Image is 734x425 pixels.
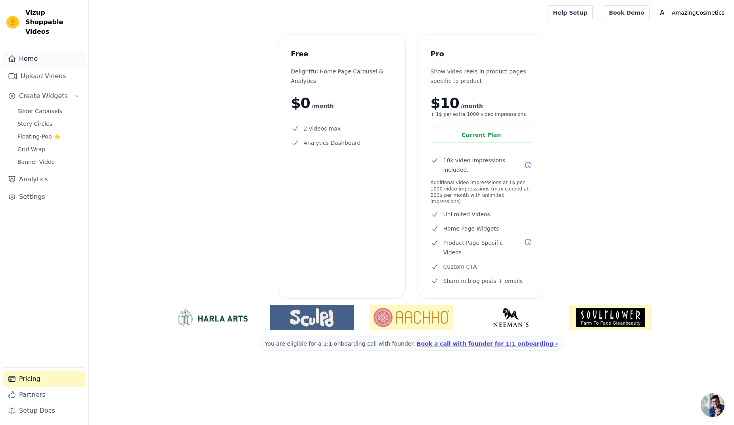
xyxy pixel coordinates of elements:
[669,6,728,20] p: AmazingCosmetics
[431,179,532,205] span: Additional video impresssions at 1$ per 1000 video impresssions (max capped at 200$ per month wit...
[291,95,310,111] span: $0
[469,308,553,327] img: Neeman's
[431,262,532,271] li: Custom CTA
[17,120,52,128] span: Story Circles
[312,101,334,111] span: /month
[17,158,55,166] span: Banner Video
[13,118,85,129] a: Story Circles
[291,124,393,133] li: 2 videos max
[431,210,532,219] li: Unlimited Videos
[13,144,85,155] a: Grid Wrap
[431,67,532,86] p: Show video reels in product pages specific to product
[656,6,728,20] button: A AmazingCosmetics
[431,276,532,286] li: Share in blog posts + emails
[291,138,393,148] li: Analytics Dashboard
[431,156,523,175] span: 10k video impressions included.
[3,189,85,205] a: Settings
[291,67,393,86] p: Delightful Home Page Carousel & Analytics
[17,107,62,115] span: Slider Carousels
[19,91,68,101] span: Create Widgets
[270,308,354,327] img: Sculpd US
[417,340,558,347] a: Book a call with founder for 1:1 onboarding
[461,101,483,111] span: /month
[3,88,85,104] button: Create Widgets
[431,48,532,60] h3: Pro
[3,403,85,419] a: Setup Docs
[431,224,532,233] li: Home Page Widgets
[660,9,665,17] text: A
[25,8,82,37] span: Vizup Shoppable Videos
[431,111,532,117] span: + 1$ per extra 1000 video impresssions
[3,387,85,403] a: Partners
[3,171,85,187] a: Analytics
[569,305,652,330] img: Soulflower
[13,131,85,142] a: Floating-Pop ⭐
[17,145,45,153] span: Grid Wrap
[171,308,254,327] img: HarlaArts
[604,5,650,20] a: Book Demo
[17,133,60,140] span: Floating-Pop ⭐
[6,16,19,29] img: Vizup
[431,95,459,111] span: $10
[13,106,85,117] a: Slider Carousels
[13,156,85,167] a: Banner Video
[701,393,724,417] div: Open chat
[548,5,592,20] a: Help Setup
[431,127,532,143] div: Current Plan
[3,68,85,84] a: Upload Videos
[370,305,453,330] img: Aachho
[3,51,85,67] a: Home
[291,48,393,60] h3: Free
[3,371,85,387] a: Pricing
[431,238,518,257] span: Product Page Specific Videos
